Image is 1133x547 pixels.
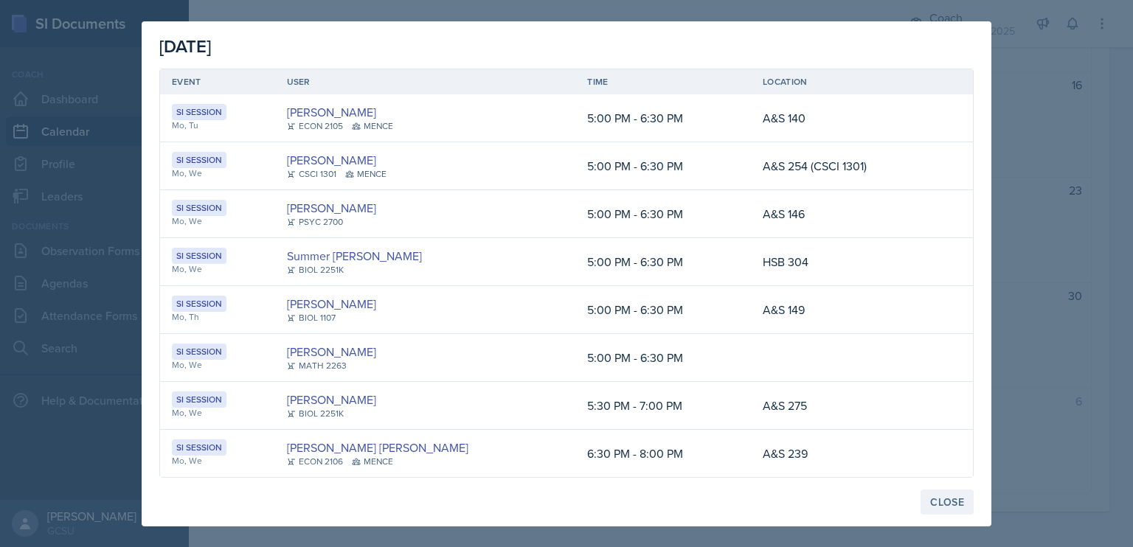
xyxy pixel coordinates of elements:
div: PSYC 2700 [287,215,343,229]
td: 5:00 PM - 6:30 PM [575,238,751,286]
a: [PERSON_NAME] [287,343,376,360]
a: [PERSON_NAME] [287,103,376,121]
div: BIOL 1107 [287,311,336,324]
td: A&S 146 [751,190,938,238]
div: Mo, Tu [172,119,263,132]
div: Mo, Th [172,310,263,324]
td: 5:00 PM - 6:30 PM [575,334,751,382]
th: User [275,69,576,94]
td: 5:00 PM - 6:30 PM [575,190,751,238]
td: HSB 304 [751,238,938,286]
div: SI Session [172,439,226,456]
div: MENCE [352,455,393,468]
div: [DATE] [159,33,974,60]
a: [PERSON_NAME] [287,391,376,408]
div: BIOL 2251K [287,263,344,276]
div: ECON 2105 [287,119,343,133]
div: SI Session [172,296,226,312]
div: CSCI 1301 [287,167,336,181]
td: A&S 149 [751,286,938,334]
div: MATH 2263 [287,359,347,372]
div: SI Session [172,248,226,264]
a: [PERSON_NAME] [287,199,376,217]
button: Close [921,489,974,515]
th: Time [575,69,751,94]
a: [PERSON_NAME] [PERSON_NAME] [287,439,468,456]
td: A&S 239 [751,430,938,477]
a: Summer [PERSON_NAME] [287,247,422,265]
div: Mo, We [172,406,263,419]
th: Location [751,69,938,94]
div: SI Session [172,391,226,408]
td: 5:00 PM - 6:30 PM [575,286,751,334]
div: ECON 2106 [287,455,343,468]
div: MENCE [345,167,387,181]
td: A&S 275 [751,382,938,430]
div: Mo, We [172,262,263,276]
td: 6:30 PM - 8:00 PM [575,430,751,477]
div: MENCE [352,119,393,133]
div: SI Session [172,344,226,360]
a: [PERSON_NAME] [287,295,376,313]
div: Mo, We [172,454,263,467]
div: SI Session [172,152,226,168]
div: Mo, We [172,358,263,372]
td: A&S 254 (CSCI 1301) [751,142,938,190]
td: A&S 140 [751,94,938,142]
td: 5:00 PM - 6:30 PM [575,94,751,142]
td: 5:30 PM - 7:00 PM [575,382,751,430]
div: BIOL 2251K [287,407,344,420]
div: Mo, We [172,215,263,228]
div: Close [930,496,964,508]
th: Event [160,69,275,94]
div: Mo, We [172,167,263,180]
a: [PERSON_NAME] [287,151,376,169]
div: SI Session [172,104,226,120]
td: 5:00 PM - 6:30 PM [575,142,751,190]
div: SI Session [172,200,226,216]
